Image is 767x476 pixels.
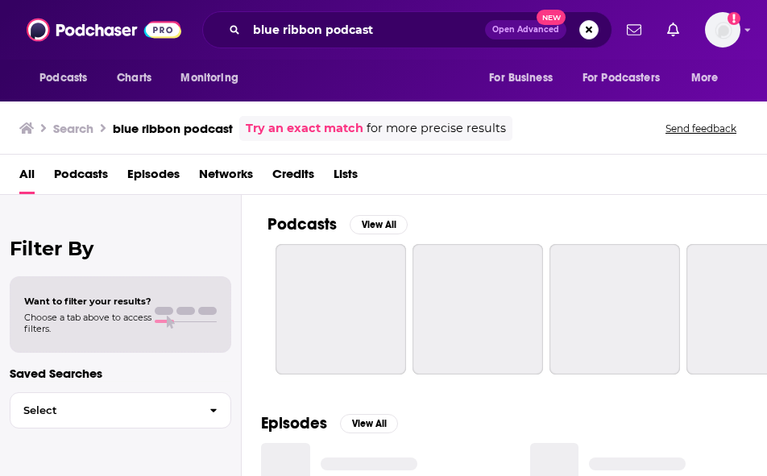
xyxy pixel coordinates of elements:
[24,312,151,334] span: Choose a tab above to access filters.
[247,17,485,43] input: Search podcasts, credits, & more...
[10,405,197,416] span: Select
[261,413,398,433] a: EpisodesView All
[705,12,740,48] span: Logged in as JFarrellPR
[728,12,740,25] svg: Add a profile image
[54,161,108,194] a: Podcasts
[537,10,566,25] span: New
[583,67,660,89] span: For Podcasters
[180,67,238,89] span: Monitoring
[572,63,683,93] button: open menu
[661,122,741,135] button: Send feedback
[199,161,253,194] a: Networks
[340,414,398,433] button: View All
[10,237,231,260] h2: Filter By
[246,119,363,138] a: Try an exact match
[117,67,151,89] span: Charts
[620,16,648,43] a: Show notifications dropdown
[202,11,612,48] div: Search podcasts, credits, & more...
[27,14,181,45] img: Podchaser - Follow, Share and Rate Podcasts
[10,366,231,381] p: Saved Searches
[169,63,259,93] button: open menu
[24,296,151,307] span: Want to filter your results?
[53,121,93,136] h3: Search
[19,161,35,194] a: All
[489,67,553,89] span: For Business
[261,413,327,433] h2: Episodes
[492,26,559,34] span: Open Advanced
[478,63,573,93] button: open menu
[272,161,314,194] a: Credits
[267,214,408,234] a: PodcastsView All
[267,214,337,234] h2: Podcasts
[113,121,233,136] h3: blue ribbon podcast
[691,67,719,89] span: More
[705,12,740,48] img: User Profile
[485,20,566,39] button: Open AdvancedNew
[10,392,231,428] button: Select
[705,12,740,48] button: Show profile menu
[350,215,408,234] button: View All
[680,63,739,93] button: open menu
[661,16,686,43] a: Show notifications dropdown
[28,63,108,93] button: open menu
[39,67,87,89] span: Podcasts
[334,161,358,194] a: Lists
[127,161,180,194] a: Episodes
[106,63,161,93] a: Charts
[367,119,506,138] span: for more precise results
